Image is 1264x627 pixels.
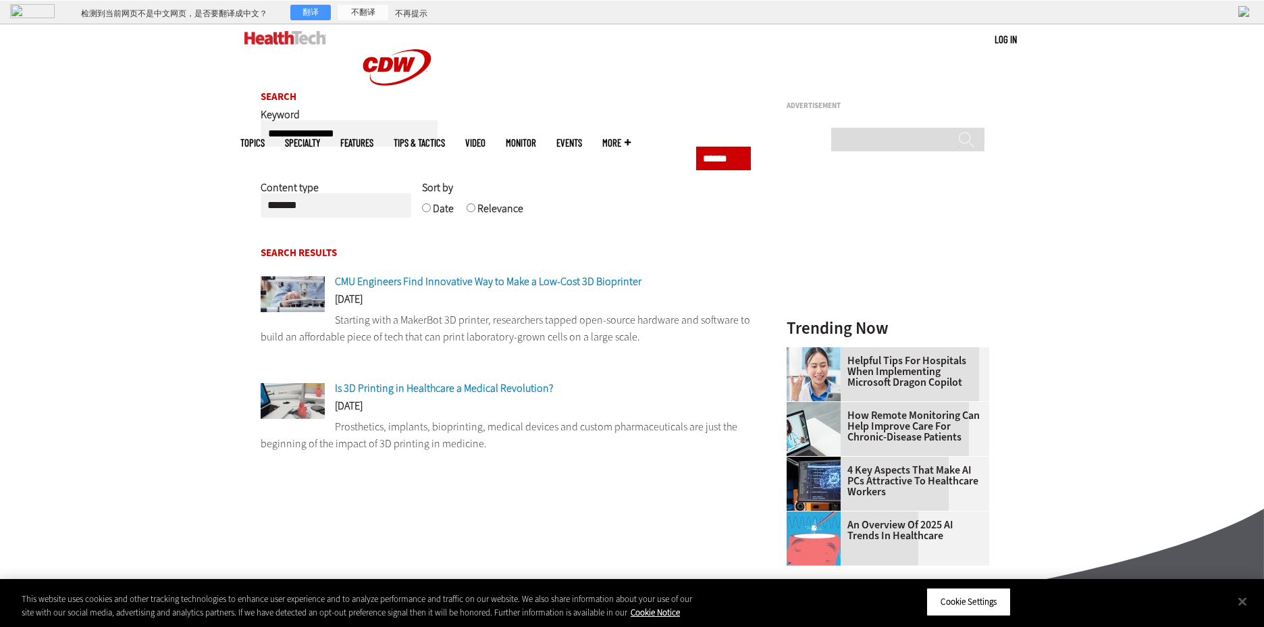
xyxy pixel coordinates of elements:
a: Doctor using phone to dictate to tablet [787,347,847,358]
p: Starting with a MakerBot 3D printer, researchers tapped open-source hardware and software to buil... [261,311,751,346]
a: An Overview of 2025 AI Trends in Healthcare [787,520,981,541]
img: 3d printing in hospitals [261,383,325,419]
label: Content type [261,180,319,205]
a: CMU Engineers Find Innovative Way to Make a Low-Cost 3D Bioprinter [335,274,641,289]
a: More information about your privacy [631,607,680,618]
label: Date [433,201,454,226]
img: Engineering student using a 3D printer in the lab and printing a prototype [261,276,325,312]
h3: Trending Now [787,320,989,336]
a: Events [556,138,582,148]
img: Desktop monitor with brain AI concept [787,457,841,511]
a: How Remote Monitoring Can Help Improve Care for Chronic-Disease Patients [787,410,981,443]
img: Doctor using phone to dictate to tablet [787,347,841,401]
h2: Search Results [261,248,751,258]
a: MonITor [506,138,536,148]
span: More [602,138,631,148]
iframe: advertisement [787,115,989,284]
a: 不再提示 [395,8,427,20]
a: Video [465,138,485,148]
a: Log in [995,33,1017,45]
pt: 检测到当前网页不是中文网页，是否要翻译成中文？ [81,8,267,20]
div: This website uses cookies and other tracking technologies to enhance user experience and to analy... [22,593,695,619]
button: Close [1228,586,1257,616]
a: Desktop monitor with brain AI concept [787,457,847,468]
button: Cookie Settings [926,588,1011,616]
div: 翻译 [290,5,331,20]
img: close.png [1238,6,1250,17]
span: Specialty [285,138,320,148]
a: Patient speaking with doctor [787,402,847,413]
label: Relevance [477,201,523,226]
img: Patient speaking with doctor [787,402,841,456]
div: [DATE] [261,294,751,311]
a: Tips & Tactics [394,138,445,148]
a: illustration of computer chip being put inside head with waves [787,511,847,522]
a: Features [340,138,373,148]
span: Sort by [422,180,453,195]
div: User menu [995,32,1017,47]
img: illustration of computer chip being put inside head with waves [787,511,841,566]
a: Helpful Tips for Hospitals When Implementing Microsoft Dragon Copilot [787,355,981,388]
div: [DATE] [261,401,751,418]
a: Is 3D Printing in Healthcare a Medical Revolution? [335,381,553,395]
img: Home [244,31,326,45]
p: Prosthetics, implants, bioprinting, medical devices and custom pharmaceuticals are just the begin... [261,418,751,453]
a: 4 Key Aspects That Make AI PCs Attractive to Healthcare Workers [787,465,981,497]
span: Topics [240,138,265,148]
img: Home [346,18,448,118]
img: logo.png [10,4,55,18]
a: CDW [346,107,448,121]
div: 不翻译 [338,5,388,20]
